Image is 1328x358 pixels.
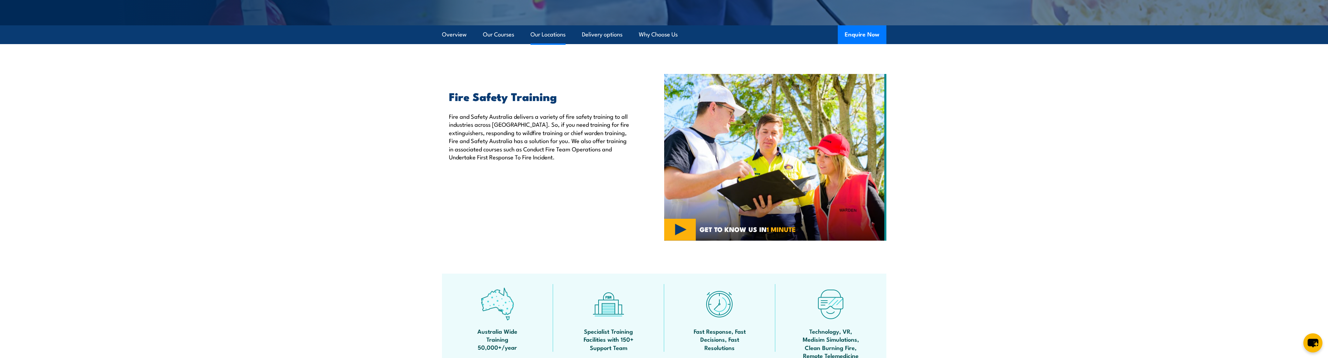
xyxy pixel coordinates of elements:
[577,327,640,351] span: Specialist Training Facilities with 150+ Support Team
[582,25,623,44] a: Delivery options
[483,25,514,44] a: Our Courses
[688,327,751,351] span: Fast Response, Fast Decisions, Fast Resolutions
[531,25,566,44] a: Our Locations
[449,112,632,161] p: Fire and Safety Australia delivers a variety of fire safety training to all industries across [GE...
[664,74,886,241] img: Fire Safety Training Courses
[639,25,678,44] a: Why Choose Us
[700,226,796,232] span: GET TO KNOW US IN
[481,288,514,320] img: auswide-icon
[1303,333,1322,352] button: chat-button
[449,91,632,101] h2: Fire Safety Training
[466,327,529,351] span: Australia Wide Training 50,000+/year
[442,25,467,44] a: Overview
[814,288,847,320] img: tech-icon
[838,25,886,44] button: Enquire Now
[767,224,796,234] strong: 1 MINUTE
[703,288,736,320] img: fast-icon
[592,288,625,320] img: facilities-icon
